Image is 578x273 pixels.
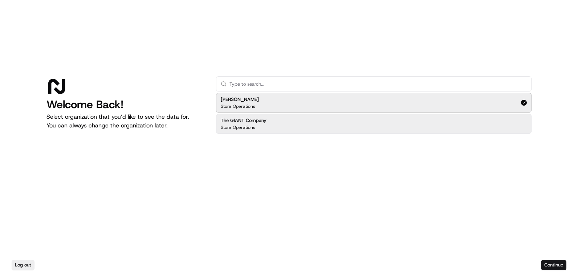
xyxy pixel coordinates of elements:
input: Type to search... [229,77,527,91]
button: Log out [12,260,34,270]
h2: The GIANT Company [221,117,266,124]
p: Store Operations [221,125,255,130]
h2: [PERSON_NAME] [221,96,259,103]
h1: Welcome Back! [46,98,204,111]
p: Store Operations [221,103,255,109]
p: Select organization that you’d like to see the data for. You can always change the organization l... [46,113,204,130]
div: Suggestions [216,91,532,135]
button: Continue [541,260,566,270]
